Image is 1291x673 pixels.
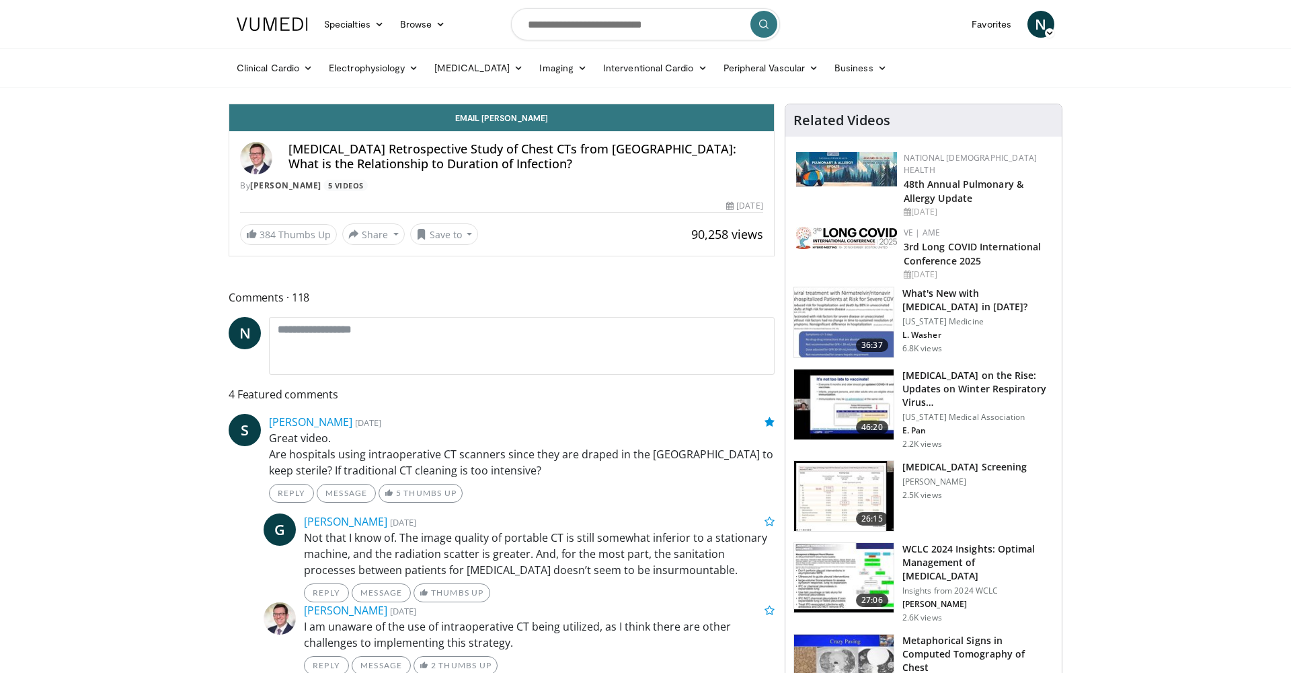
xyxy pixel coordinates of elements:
div: [DATE] [726,200,762,212]
p: Insights from 2024 WCLC [902,586,1054,596]
span: 36:37 [856,339,888,352]
a: Imaging [531,55,595,81]
p: E. Pan [902,425,1054,436]
a: 5 Thumbs Up [379,484,463,503]
p: 2.2K views [902,439,942,450]
img: Avatar [240,142,272,174]
h4: Related Videos [793,112,890,129]
span: 26:15 [856,512,888,526]
a: Favorites [964,11,1019,38]
h3: [MEDICAL_DATA] Screening [902,460,1027,474]
small: [DATE] [390,516,416,528]
a: S [229,414,261,446]
img: a2792a71-925c-4fc2-b8ef-8d1b21aec2f7.png.150x105_q85_autocrop_double_scale_upscale_version-0.2.jpg [796,227,897,249]
a: Message [317,484,376,503]
a: 3rd Long COVID International Conference 2025 [904,240,1042,267]
a: Message [352,583,411,602]
a: [MEDICAL_DATA] [426,55,531,81]
h3: WCLC 2024 Insights: Optimal Management of [MEDICAL_DATA] [902,542,1054,583]
p: [US_STATE] Medical Association [902,412,1054,423]
p: 2.6K views [902,612,942,623]
a: [PERSON_NAME] [304,514,387,529]
h3: [MEDICAL_DATA] on the Rise: Updates on Winter Respiratory Virus… [902,369,1054,409]
a: 384 Thumbs Up [240,224,337,245]
img: e6ac19ea-06ec-4e73-bb2e-8837b1071482.150x105_q85_crop-smart_upscale.jpg [794,287,894,357]
a: Reply [304,583,349,602]
input: Search topics, interventions [511,8,780,40]
a: 27:06 WCLC 2024 Insights: Optimal Management of [MEDICAL_DATA] Insights from 2024 WCLC [PERSON_NA... [793,542,1054,623]
span: 2 [431,660,436,670]
a: N [229,317,261,349]
a: Thumbs Up [414,583,490,602]
a: National [DEMOGRAPHIC_DATA] Health [904,152,1038,176]
a: N [1027,11,1054,38]
p: 6.8K views [902,343,942,354]
h4: [MEDICAL_DATA] Retrospective Study of Chest CTs from [GEOGRAPHIC_DATA]: What is the Relationship ... [288,142,763,171]
a: Browse [392,11,454,38]
span: 5 [396,488,401,498]
p: [US_STATE] Medicine [902,316,1054,327]
span: 46:20 [856,421,888,434]
p: Not that I know of. The image quality of portable CT is still somewhat inferior to a stationary m... [304,530,775,578]
img: 3a403bee-3229-45b3-a430-6154aa75147a.150x105_q85_crop-smart_upscale.jpg [794,543,894,613]
a: Business [826,55,895,81]
a: 36:37 What's New with [MEDICAL_DATA] in [DATE]? [US_STATE] Medicine L. Washer 6.8K views [793,287,1054,358]
span: 27:06 [856,594,888,607]
p: [PERSON_NAME] [902,476,1027,487]
img: b90f5d12-84c1-472e-b843-5cad6c7ef911.jpg.150x105_q85_autocrop_double_scale_upscale_version-0.2.jpg [796,152,897,186]
a: Specialties [316,11,392,38]
a: 46:20 [MEDICAL_DATA] on the Rise: Updates on Winter Respiratory Virus… [US_STATE] Medical Associa... [793,369,1054,450]
span: 4 Featured comments [229,386,775,403]
img: Avatar [264,602,296,635]
small: [DATE] [355,417,381,429]
a: Electrophysiology [321,55,426,81]
a: Clinical Cardio [229,55,321,81]
a: Reply [269,484,314,503]
a: 48th Annual Pulmonary & Allergy Update [904,178,1023,205]
h3: What's New with [MEDICAL_DATA] in [DATE]? [902,287,1054,314]
img: 3e90dd18-24b6-4e48-8388-1b962631c192.150x105_q85_crop-smart_upscale.jpg [794,461,894,531]
p: 2.5K views [902,490,942,501]
p: [PERSON_NAME] [902,599,1054,610]
a: Peripheral Vascular [715,55,826,81]
div: By [240,180,763,192]
a: VE | AME [904,227,940,238]
a: [PERSON_NAME] [269,415,352,429]
a: G [264,513,296,546]
span: 384 [260,228,276,241]
p: Great video. Are hospitals using intraoperative CT scanners since they are draped in the [GEOGRAP... [269,430,775,479]
div: [DATE] [904,206,1051,218]
p: I am unaware of the use of intraoperative CT being utilized, as I think there are other challenge... [304,618,775,651]
span: Comments 118 [229,289,775,306]
p: L. Washer [902,330,1054,341]
a: Email [PERSON_NAME] [229,104,774,131]
span: 90,258 views [691,226,763,242]
img: VuMedi Logo [237,17,308,31]
a: [PERSON_NAME] [250,180,321,191]
div: [DATE] [904,269,1051,281]
a: Interventional Cardio [595,55,715,81]
button: Share [342,223,405,245]
button: Save to [410,223,479,245]
a: [PERSON_NAME] [304,603,387,618]
img: a7fdb341-8f47-4b27-b917-6bcaa0e8415b.150x105_q85_crop-smart_upscale.jpg [794,369,894,439]
a: 5 Videos [323,180,368,191]
a: 26:15 [MEDICAL_DATA] Screening [PERSON_NAME] 2.5K views [793,460,1054,532]
small: [DATE] [390,605,416,617]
